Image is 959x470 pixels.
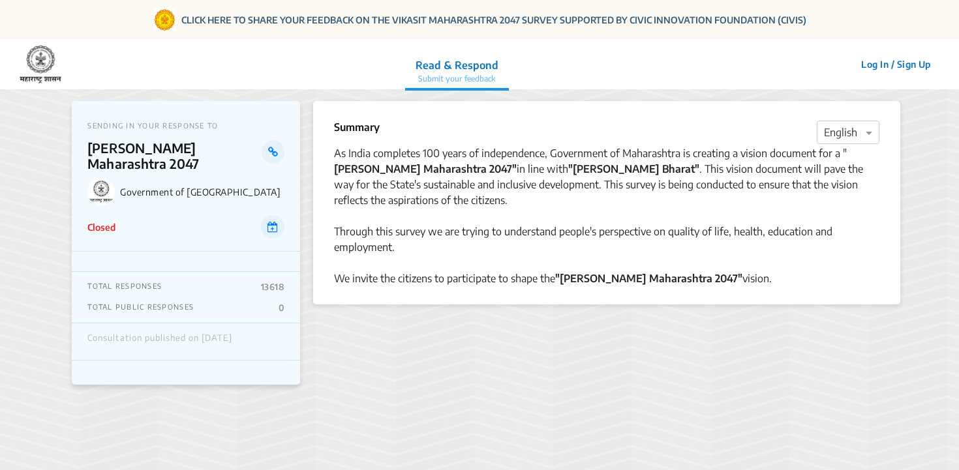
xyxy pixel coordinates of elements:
[853,54,939,74] button: Log In / Sign Up
[120,186,284,198] p: Government of [GEOGRAPHIC_DATA]
[261,282,284,292] p: 13618
[334,162,517,175] strong: [PERSON_NAME] Maharashtra 2047"
[416,57,498,73] p: Read & Respond
[334,224,879,255] div: Through this survey we are trying to understand people's perspective on quality of life, health, ...
[181,13,806,27] a: CLICK HERE TO SHARE YOUR FEEDBACK ON THE VIKASIT MAHARASHTRA 2047 SURVEY SUPPORTED BY CIVIC INNOV...
[153,8,176,31] img: Gom Logo
[20,45,61,84] img: 7907nfqetxyivg6ubhai9kg9bhzr
[568,162,699,175] strong: "[PERSON_NAME] Bharat"
[334,145,879,208] div: As India completes 100 years of independence, Government of Maharashtra is creating a vision docu...
[87,121,284,130] p: SENDING IN YOUR RESPONSE TO
[334,271,879,286] div: We invite the citizens to participate to shape the vision.
[87,282,162,292] p: TOTAL RESPONSES
[87,178,115,205] img: Government of Maharashtra logo
[87,333,232,350] div: Consultation published on [DATE]
[555,272,742,285] strong: "[PERSON_NAME] Maharashtra 2047"
[416,73,498,85] p: Submit your feedback
[87,220,115,234] p: Closed
[334,119,380,135] p: Summary
[87,302,194,313] p: TOTAL PUBLIC RESPONSES
[87,140,262,171] p: [PERSON_NAME] Maharashtra 2047
[279,302,284,313] p: 0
